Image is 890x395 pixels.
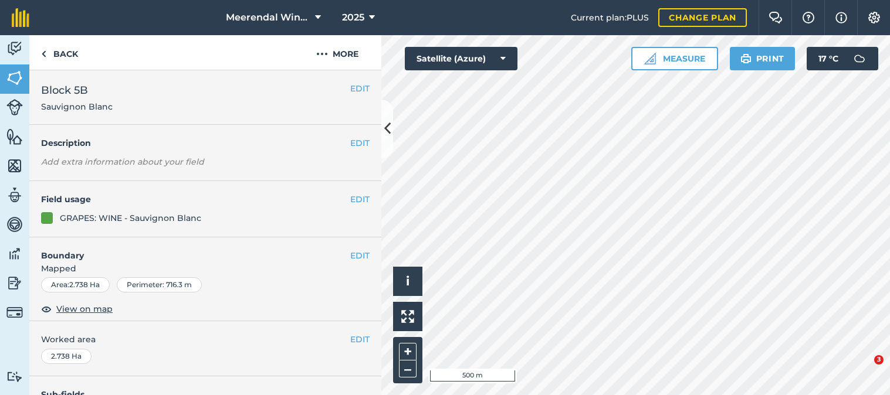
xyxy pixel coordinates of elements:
button: 17 °C [807,47,878,70]
button: Satellite (Azure) [405,47,517,70]
a: Back [29,35,90,70]
em: Add extra information about your field [41,156,204,167]
span: Block 5B [41,82,113,98]
img: A cog icon [867,12,881,23]
span: View on map [56,302,113,315]
div: Area : 2.738 Ha [41,277,110,292]
img: svg+xml;base64,PHN2ZyB4bWxucz0iaHR0cDovL3d3dy53My5vcmcvMjAwMC9zdmciIHdpZHRoPSI1NiIgaGVpZ2h0PSI2MC... [6,69,23,87]
img: svg+xml;base64,PD94bWwgdmVyc2lvbj0iMS4wIiBlbmNvZGluZz0idXRmLTgiPz4KPCEtLSBHZW5lcmF0b3I6IEFkb2JlIE... [848,47,871,70]
button: i [393,267,422,296]
button: EDIT [350,193,370,206]
span: Current plan : PLUS [571,11,649,24]
img: svg+xml;base64,PD94bWwgdmVyc2lvbj0iMS4wIiBlbmNvZGluZz0idXRmLTgiPz4KPCEtLSBHZW5lcmF0b3I6IEFkb2JlIE... [6,304,23,321]
img: svg+xml;base64,PD94bWwgdmVyc2lvbj0iMS4wIiBlbmNvZGluZz0idXRmLTgiPz4KPCEtLSBHZW5lcmF0b3I6IEFkb2JlIE... [6,99,23,115]
a: Change plan [658,8,747,27]
img: svg+xml;base64,PHN2ZyB4bWxucz0iaHR0cDovL3d3dy53My5vcmcvMjAwMC9zdmciIHdpZHRoPSI1NiIgaGVpZ2h0PSI2MC... [6,157,23,175]
span: Meerendal Wine Estate [226,11,310,25]
img: svg+xml;base64,PD94bWwgdmVyc2lvbj0iMS4wIiBlbmNvZGluZz0idXRmLTgiPz4KPCEtLSBHZW5lcmF0b3I6IEFkb2JlIE... [6,245,23,263]
button: Measure [631,47,718,70]
img: Four arrows, one pointing top left, one top right, one bottom right and the last bottom left [401,310,414,323]
button: – [399,360,417,377]
img: A question mark icon [801,12,815,23]
img: fieldmargin Logo [12,8,29,27]
span: Sauvignon Blanc [41,101,113,113]
img: svg+xml;base64,PHN2ZyB4bWxucz0iaHR0cDovL3d3dy53My5vcmcvMjAwMC9zdmciIHdpZHRoPSIxOSIgaGVpZ2h0PSIyNC... [740,52,752,66]
img: svg+xml;base64,PD94bWwgdmVyc2lvbj0iMS4wIiBlbmNvZGluZz0idXRmLTgiPz4KPCEtLSBHZW5lcmF0b3I6IEFkb2JlIE... [6,274,23,292]
span: 2025 [342,11,364,25]
span: Worked area [41,333,370,346]
img: svg+xml;base64,PD94bWwgdmVyc2lvbj0iMS4wIiBlbmNvZGluZz0idXRmLTgiPz4KPCEtLSBHZW5lcmF0b3I6IEFkb2JlIE... [6,371,23,382]
div: Perimeter : 716.3 m [117,277,202,292]
h4: Field usage [41,193,350,206]
span: 3 [874,355,884,365]
button: + [399,343,417,360]
h4: Boundary [29,237,350,262]
img: svg+xml;base64,PHN2ZyB4bWxucz0iaHR0cDovL3d3dy53My5vcmcvMjAwMC9zdmciIHdpZHRoPSIyMCIgaGVpZ2h0PSIyNC... [316,47,328,61]
button: Print [730,47,796,70]
span: i [406,274,410,288]
button: EDIT [350,82,370,95]
button: EDIT [350,249,370,262]
img: Two speech bubbles overlapping with the left bubble in the forefront [769,12,783,23]
img: svg+xml;base64,PHN2ZyB4bWxucz0iaHR0cDovL3d3dy53My5vcmcvMjAwMC9zdmciIHdpZHRoPSIxNyIgaGVpZ2h0PSIxNy... [835,11,847,25]
button: View on map [41,302,113,316]
img: svg+xml;base64,PHN2ZyB4bWxucz0iaHR0cDovL3d3dy53My5vcmcvMjAwMC9zdmciIHdpZHRoPSI1NiIgaGVpZ2h0PSI2MC... [6,128,23,145]
img: Ruler icon [644,53,656,64]
div: GRAPES: WINE - Sauvignon Blanc [60,212,201,224]
img: svg+xml;base64,PHN2ZyB4bWxucz0iaHR0cDovL3d3dy53My5vcmcvMjAwMC9zdmciIHdpZHRoPSI5IiBoZWlnaHQ9IjI0Ii... [41,47,46,61]
button: EDIT [350,137,370,149]
button: EDIT [350,333,370,346]
iframe: Intercom live chat [850,355,878,383]
div: 2.738 Ha [41,349,92,364]
img: svg+xml;base64,PD94bWwgdmVyc2lvbj0iMS4wIiBlbmNvZGluZz0idXRmLTgiPz4KPCEtLSBHZW5lcmF0b3I6IEFkb2JlIE... [6,40,23,57]
button: More [293,35,381,70]
img: svg+xml;base64,PD94bWwgdmVyc2lvbj0iMS4wIiBlbmNvZGluZz0idXRmLTgiPz4KPCEtLSBHZW5lcmF0b3I6IEFkb2JlIE... [6,216,23,233]
h4: Description [41,137,370,149]
span: Mapped [29,262,381,275]
img: svg+xml;base64,PD94bWwgdmVyc2lvbj0iMS4wIiBlbmNvZGluZz0idXRmLTgiPz4KPCEtLSBHZW5lcmF0b3I6IEFkb2JlIE... [6,186,23,204]
span: 17 ° C [818,47,838,70]
img: svg+xml;base64,PHN2ZyB4bWxucz0iaHR0cDovL3d3dy53My5vcmcvMjAwMC9zdmciIHdpZHRoPSIxOCIgaGVpZ2h0PSIyNC... [41,302,52,316]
